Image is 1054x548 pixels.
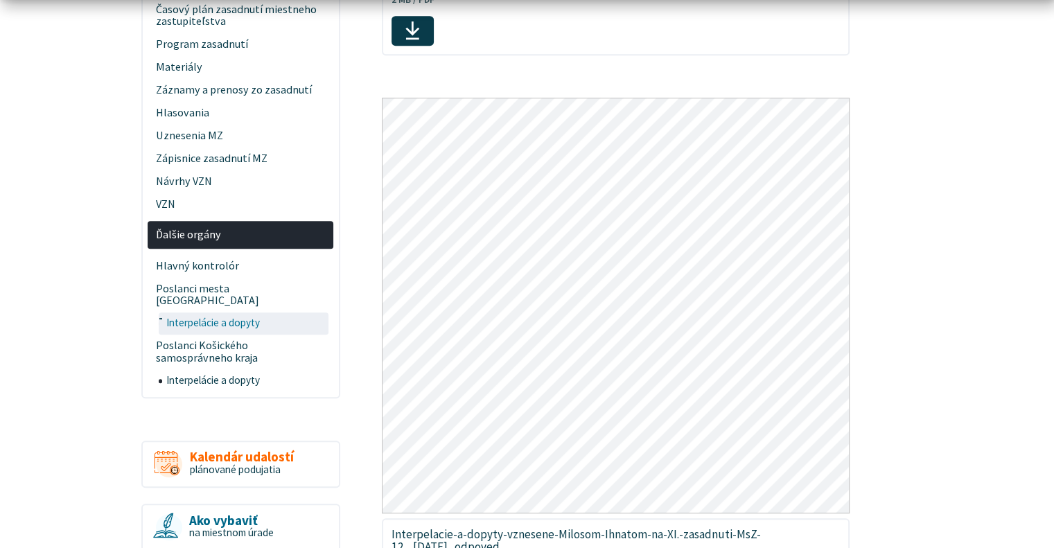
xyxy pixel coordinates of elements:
[159,312,334,335] a: Interpelácie a dopyty
[159,369,334,391] a: Interpelácie a dopyty
[156,193,326,215] span: VZN
[189,526,274,539] span: na miestnom úrade
[148,79,333,102] a: Záznamy a prenosy zo zasadnutí
[156,224,326,247] span: Ďalšie orgány
[190,450,294,464] span: Kalendár udalostí
[156,147,326,170] span: Zápisnice zasadnutí MZ
[148,124,333,147] a: Uznesenia MZ
[156,277,326,312] span: Poslanci mesta [GEOGRAPHIC_DATA]
[148,254,333,277] a: Hlavný kontrolór
[148,221,333,249] a: Ďalšie orgány
[148,33,333,56] a: Program zasadnutí
[156,170,326,193] span: Návrhy VZN
[148,277,333,312] a: Poslanci mesta [GEOGRAPHIC_DATA]
[148,147,333,170] a: Zápisnice zasadnutí MZ
[189,513,274,528] span: Ako vybaviť
[156,124,326,147] span: Uznesenia MZ
[148,193,333,215] a: VZN
[156,102,326,125] span: Hlasovania
[156,79,326,102] span: Záznamy a prenosy zo zasadnutí
[156,33,326,56] span: Program zasadnutí
[148,102,333,125] a: Hlasovania
[156,254,326,277] span: Hlavný kontrolór
[166,312,326,335] span: Interpelácie a dopyty
[156,56,326,79] span: Materiály
[190,463,281,476] span: plánované podujatia
[141,441,340,488] a: Kalendár udalostí plánované podujatia
[148,335,333,370] a: Poslanci Košického samosprávneho kraja
[148,170,333,193] a: Návrhy VZN
[166,369,326,391] span: Interpelácie a dopyty
[148,56,333,79] a: Materiály
[156,335,326,370] span: Poslanci Košického samosprávneho kraja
